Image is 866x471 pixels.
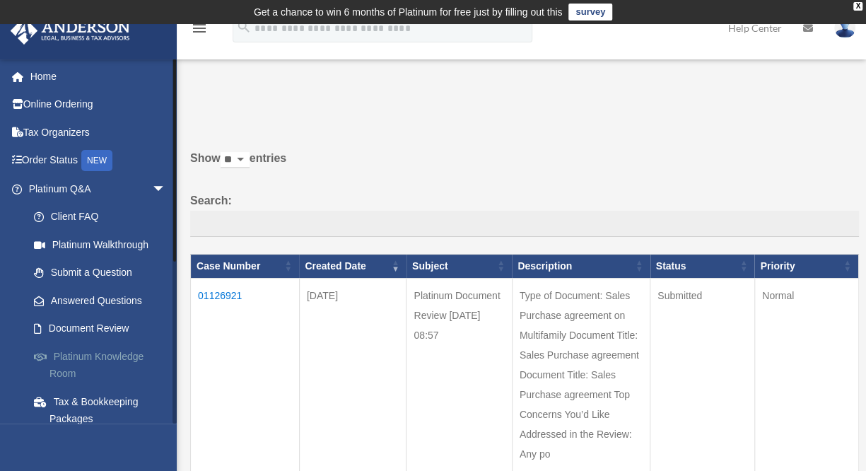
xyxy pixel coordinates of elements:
[10,146,187,175] a: Order StatusNEW
[10,175,187,203] a: Platinum Q&Aarrow_drop_down
[191,25,208,37] a: menu
[10,91,187,119] a: Online Ordering
[190,149,859,182] label: Show entries
[254,4,563,21] div: Get a chance to win 6 months of Platinum for free just by filling out this
[236,19,252,35] i: search
[191,255,300,279] th: Case Number: activate to sort column ascending
[406,255,512,279] th: Subject: activate to sort column ascending
[20,315,187,343] a: Document Review
[190,211,859,238] input: Search:
[650,255,755,279] th: Status: activate to sort column ascending
[20,342,187,388] a: Platinum Knowledge Room
[10,62,187,91] a: Home
[10,118,187,146] a: Tax Organizers
[221,152,250,168] select: Showentries
[152,175,180,204] span: arrow_drop_down
[6,17,134,45] img: Anderson Advisors Platinum Portal
[512,255,650,279] th: Description: activate to sort column ascending
[20,259,187,287] a: Submit a Question
[834,18,855,38] img: User Pic
[20,203,187,231] a: Client FAQ
[20,388,187,433] a: Tax & Bookkeeping Packages
[568,4,612,21] a: survey
[81,150,112,171] div: NEW
[754,255,858,279] th: Priority: activate to sort column ascending
[191,20,208,37] i: menu
[20,286,180,315] a: Answered Questions
[299,255,406,279] th: Created Date: activate to sort column ascending
[20,231,187,259] a: Platinum Walkthrough
[853,2,862,11] div: close
[190,191,859,238] label: Search:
